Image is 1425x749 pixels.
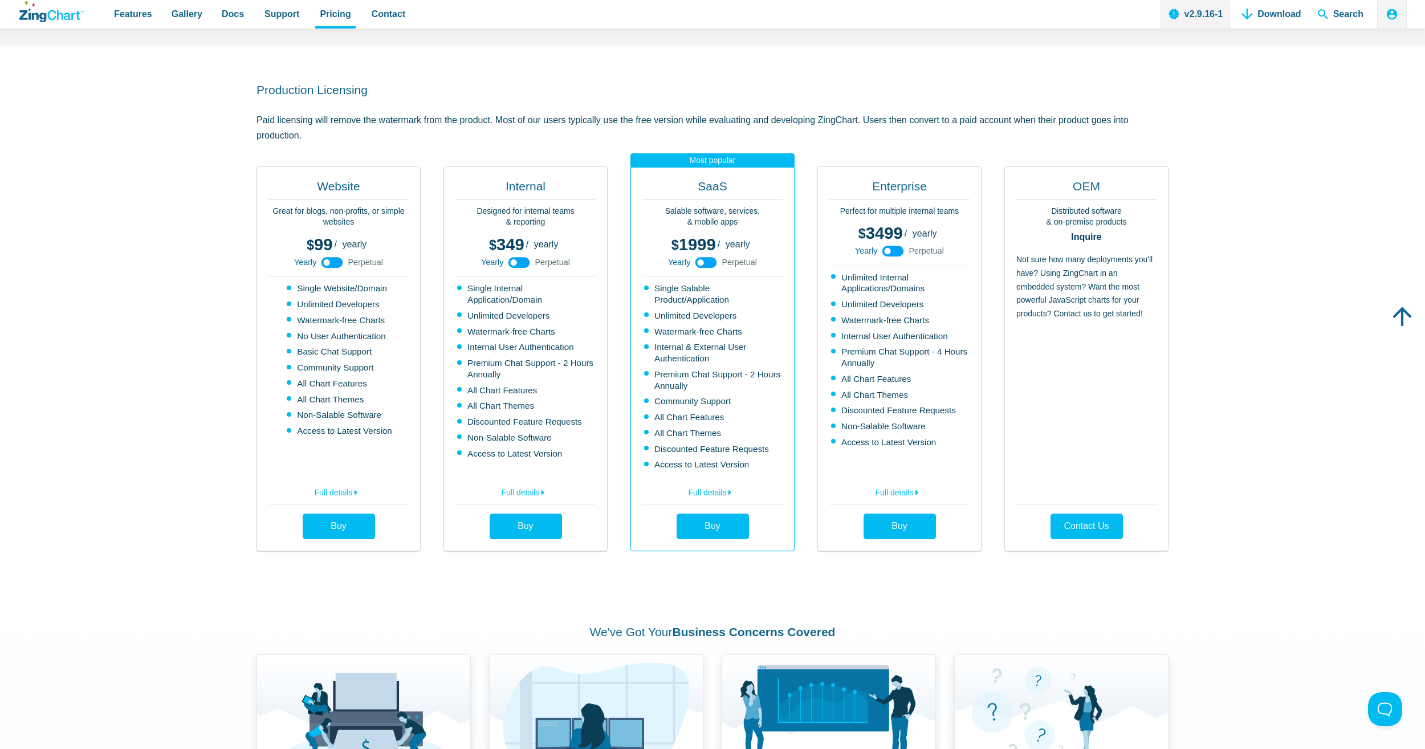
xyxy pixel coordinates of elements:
[831,299,970,310] li: Unlimited Developers
[287,346,392,357] li: Basic Chat Support
[287,378,392,389] li: All Chart Features
[1368,692,1402,726] iframe: Toggle Customer Support
[671,235,716,254] span: 1999
[864,514,936,539] a: Buy
[1016,206,1157,228] p: Distributed software & on-premise products
[905,229,907,238] span: /
[642,206,783,228] p: Salable software, services, & mobile apps
[644,369,783,392] li: Premium Chat Support - 2 Hours Annually
[172,6,202,22] span: Gallery
[457,385,596,396] li: All Chart Features
[1016,253,1157,499] p: Not sure how many deployments you'll have? Using ZingChart in an embedded system? Want the most p...
[642,482,783,500] a: Full details
[644,341,783,364] li: Internal & External User Authentication
[335,240,337,249] span: /
[256,112,1168,143] p: Paid licensing will remove the watermark from the product. Most of our users typically use the fr...
[829,206,970,217] p: Perfect for multiple internal teams
[268,206,409,228] p: Great for blogs, non-profits, or simple websites
[348,258,383,266] span: Perpetual
[644,459,783,470] li: Access to Latest Version
[705,521,720,531] span: Buy
[831,315,970,326] li: Watermark-free Charts
[457,341,596,353] li: Internal User Authentication
[320,6,351,22] span: Pricing
[268,482,409,500] a: Full details
[644,428,783,439] li: All Chart Themes
[1064,522,1109,531] span: Contact Us
[829,482,970,500] a: Full details
[829,178,970,200] h2: Enterprise
[457,448,596,459] li: Access to Latest Version
[831,389,970,401] li: All Chart Themes
[718,240,720,249] span: /
[913,229,937,238] span: yearly
[343,239,367,249] span: yearly
[642,178,783,200] h2: SaaS
[222,6,244,22] span: Docs
[518,521,534,531] span: Buy
[534,239,559,249] span: yearly
[668,258,690,266] span: Yearly
[644,396,783,407] li: Community Support
[457,326,596,337] li: Watermark-free Charts
[831,373,970,385] li: All Chart Features
[722,258,757,266] span: Perpetual
[19,1,84,22] a: ZingChart Logo. Click to return to the homepage
[303,514,375,539] a: Buy
[535,258,570,266] span: Perpetual
[457,357,596,380] li: Premium Chat Support - 2 Hours Annually
[672,625,835,638] strong: Business Concerns Covered
[457,310,596,321] li: Unlimited Developers
[644,310,783,321] li: Unlimited Developers
[644,326,783,337] li: Watermark-free Charts
[287,283,392,294] li: Single Website/Domain
[372,6,406,22] span: Contact
[256,82,1168,97] h2: Production Licensing
[481,258,503,266] span: Yearly
[294,258,316,266] span: Yearly
[855,247,877,255] span: Yearly
[287,299,392,310] li: Unlimited Developers
[831,346,970,369] li: Premium Chat Support - 4 Hours Annually
[455,482,596,500] a: Full details
[287,425,392,437] li: Access to Latest Version
[831,331,970,342] li: Internal User Authentication
[831,421,970,432] li: Non-Salable Software
[726,239,750,249] span: yearly
[287,394,392,405] li: All Chart Themes
[457,283,596,306] li: Single Internal Application/Domain
[455,206,596,228] p: Designed for internal teams & reporting
[1051,514,1123,539] a: Contact Us
[287,362,392,373] li: Community Support
[256,624,1168,640] h2: We've Got Your
[287,315,392,326] li: Watermark-free Charts
[457,432,596,443] li: Non-Salable Software
[287,409,392,421] li: Non-Salable Software
[455,178,596,200] h2: Internal
[268,178,409,200] h2: Website
[287,331,392,342] li: No User Authentication
[489,235,524,254] span: 349
[1016,233,1157,242] strong: Inquire
[526,240,528,249] span: /
[644,412,783,423] li: All Chart Features
[1016,178,1157,200] h2: OEM
[114,6,152,22] span: Features
[644,443,783,455] li: Discounted Feature Requests
[831,405,970,416] li: Discounted Feature Requests
[831,437,970,448] li: Access to Latest Version
[831,272,970,295] li: Unlimited Internal Applications/Domains
[858,224,903,242] span: 3499
[490,514,562,539] a: Buy
[909,247,944,255] span: Perpetual
[457,416,596,428] li: Discounted Feature Requests
[644,283,783,306] li: Single Salable Product/Application
[264,6,299,22] span: Support
[677,514,749,539] a: Buy
[307,235,332,254] span: 99
[331,521,347,531] span: Buy
[457,400,596,412] li: All Chart Themes
[891,521,907,531] span: Buy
